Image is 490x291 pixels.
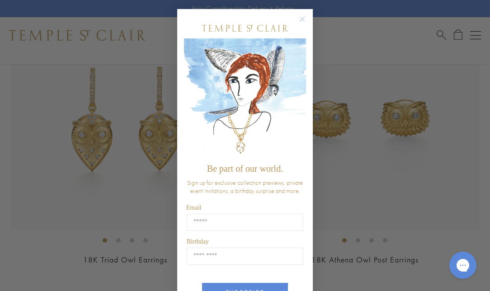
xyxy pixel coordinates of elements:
[184,38,306,159] img: c4a9eb12-d91a-4d4a-8ee0-386386f4f338.jpeg
[187,238,209,245] span: Birthday
[202,25,288,32] img: Temple St. Clair
[445,249,481,282] iframe: Gorgias live chat messenger
[301,18,312,29] button: Close dialog
[187,214,303,231] input: Email
[187,178,303,195] span: Sign up for exclusive collection previews, private event invitations, a birthday surprise and more.
[207,164,283,174] span: Be part of our world.
[186,204,201,211] span: Email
